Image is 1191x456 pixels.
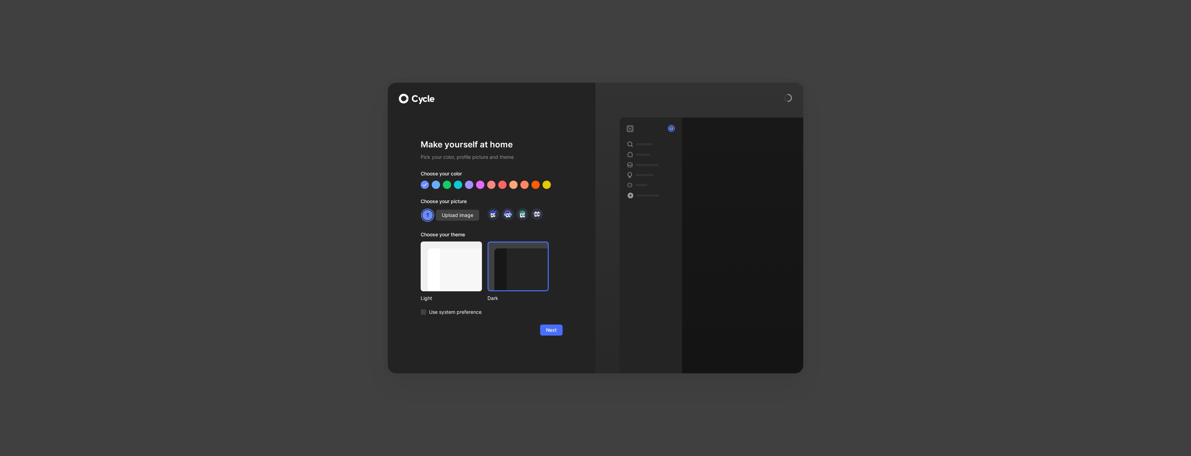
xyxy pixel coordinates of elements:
div: T [422,209,433,221]
div: Dark [487,294,549,302]
div: Choose your picture [421,197,563,208]
img: avatar [489,209,498,219]
div: Choose your theme [421,230,549,241]
span: Use system preference [429,308,482,316]
span: Next [546,326,557,334]
img: avatar [518,209,527,219]
div: Choose your color [421,170,563,181]
h2: Pick your color, profile picture and theme [421,153,563,161]
img: avatar [532,209,541,219]
button: Upload image [436,210,479,221]
img: workspace-default-logo-wX5zAyuM.png [627,125,634,132]
div: Light [421,294,482,302]
button: Next [540,325,563,336]
div: T [669,126,674,131]
img: avatar [503,209,512,219]
span: Upload image [442,211,473,219]
h1: Make yourself at home [421,139,563,150]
